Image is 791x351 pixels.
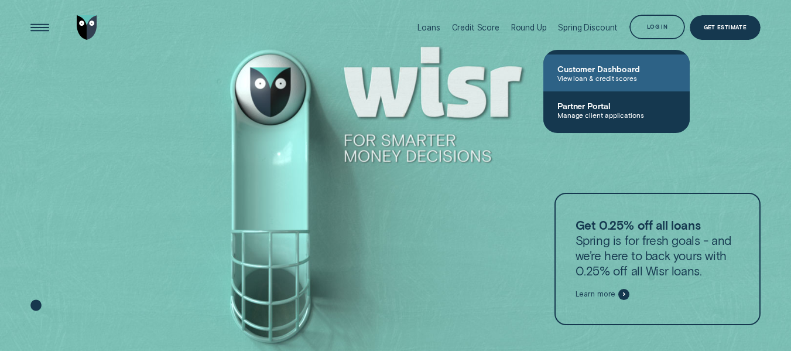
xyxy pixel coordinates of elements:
[629,15,685,40] button: Log in
[558,23,618,32] div: Spring Discount
[557,64,676,74] span: Customer Dashboard
[554,193,761,325] a: Get 0.25% off all loansSpring is for fresh goals - and we’re here to back yours with 0.25% off al...
[576,218,740,278] p: Spring is for fresh goals - and we’re here to back yours with 0.25% off all Wisr loans.
[557,111,676,119] span: Manage client applications
[28,15,53,40] button: Open Menu
[417,23,440,32] div: Loans
[543,91,690,128] a: Partner PortalManage client applications
[576,218,701,232] strong: Get 0.25% off all loans
[690,15,761,40] a: Get Estimate
[452,23,499,32] div: Credit Score
[557,101,676,111] span: Partner Portal
[511,23,547,32] div: Round Up
[543,54,690,91] a: Customer DashboardView loan & credit scores
[557,74,676,82] span: View loan & credit scores
[576,289,616,299] span: Learn more
[77,15,98,40] img: Wisr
